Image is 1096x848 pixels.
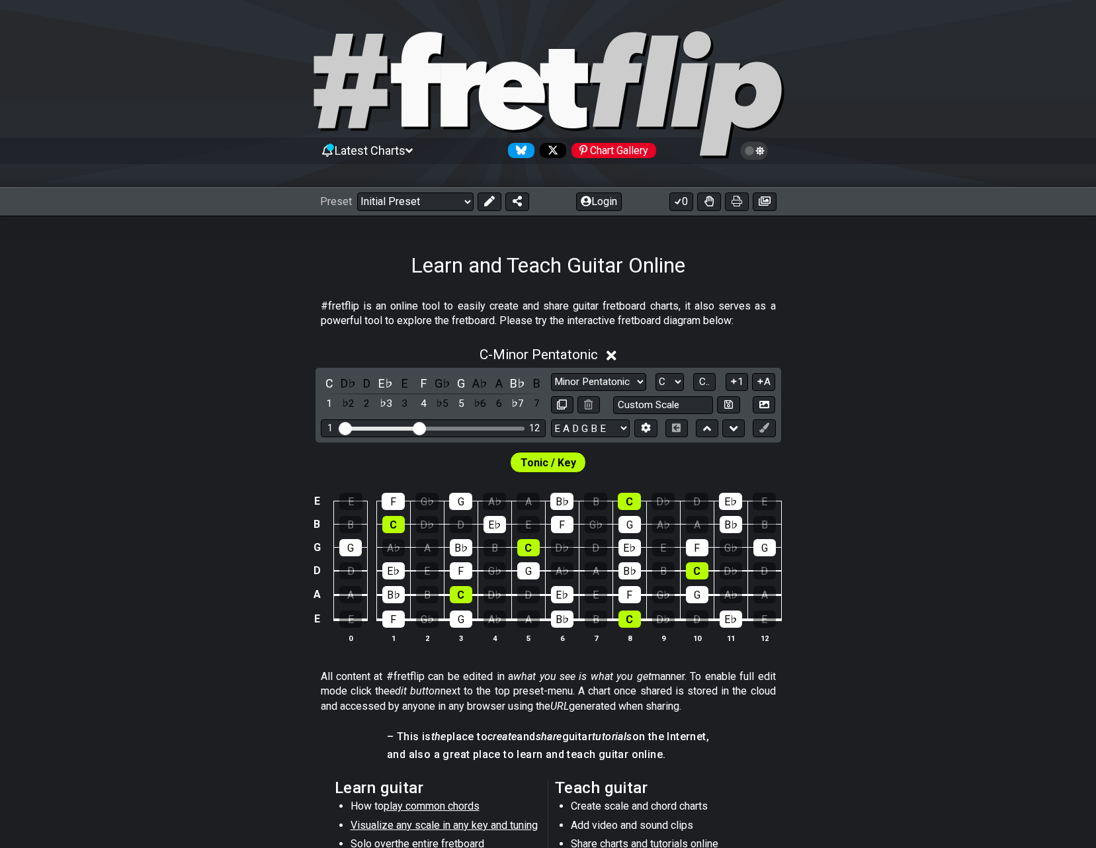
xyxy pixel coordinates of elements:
button: Print [725,192,749,211]
th: 10 [680,631,714,645]
h4: and also a great place to learn and teach guitar online. [387,747,709,762]
div: B [584,493,607,510]
div: G♭ [585,516,607,533]
div: F [382,493,405,510]
th: 3 [444,631,478,645]
div: E [416,562,439,579]
div: F [618,586,641,603]
div: toggle scale degree [528,395,545,413]
div: toggle pitch class [452,374,470,392]
th: 0 [334,631,368,645]
div: E♭ [719,493,742,510]
div: B♭ [720,516,742,533]
div: toggle pitch class [490,374,507,392]
div: toggle pitch class [509,374,527,392]
h2: Learn guitar [335,781,542,795]
div: Visible fret range [321,419,546,437]
div: D [585,539,607,556]
th: 8 [612,631,646,645]
div: toggle scale degree [509,395,527,413]
div: Chart Gallery [571,143,656,158]
div: toggle scale degree [452,395,470,413]
div: B [753,516,776,533]
div: A♭ [551,562,573,579]
button: Toggle Dexterity for all fretkits [697,192,721,211]
button: Edit Preset [478,192,501,211]
em: what you see is what you get [513,670,652,683]
div: B [484,539,506,556]
p: All content at #fretflip can be edited in a manner. To enable full edit mode click the next to th... [321,669,776,714]
div: 12 [529,423,540,434]
li: Create scale and chord charts [571,799,759,818]
em: URL [550,700,569,712]
div: G [339,539,362,556]
div: D [753,562,776,579]
div: C [618,611,641,628]
div: E♭ [720,611,742,628]
em: create [487,730,517,743]
select: Tuning [551,419,630,437]
div: D♭ [652,611,675,628]
button: C.. [693,373,716,391]
div: G [449,493,472,510]
div: D♭ [484,586,506,603]
div: E [339,493,362,510]
div: E [585,586,607,603]
h2: Teach guitar [555,781,762,795]
td: A [309,583,325,607]
li: How to [351,799,539,818]
div: G♭ [652,586,675,603]
button: Move down [722,419,745,437]
div: toggle pitch class [472,374,489,392]
td: G [309,536,325,559]
div: E♭ [551,586,573,603]
div: A♭ [483,493,506,510]
th: 11 [714,631,747,645]
a: Follow #fretflip at X [534,143,566,158]
div: B♭ [551,611,573,628]
span: C.. [699,376,710,388]
td: B [309,513,325,536]
em: edit button [390,685,441,697]
em: the [431,730,446,743]
div: A♭ [484,611,506,628]
div: toggle scale degree [415,395,432,413]
select: Tonic/Root [655,373,684,391]
div: B [339,516,362,533]
th: 9 [646,631,680,645]
div: G [450,611,472,628]
div: C [382,516,405,533]
div: F [450,562,472,579]
div: G♭ [484,562,506,579]
td: D [309,559,325,583]
select: Scale [551,373,646,391]
div: C [450,586,472,603]
div: A♭ [720,586,742,603]
span: Toggle light / dark theme [747,145,762,157]
div: toggle pitch class [415,374,432,392]
div: toggle scale degree [490,395,507,413]
div: toggle pitch class [377,374,394,392]
div: A [686,516,708,533]
div: C [517,539,540,556]
div: toggle scale degree [321,395,338,413]
a: #fretflip at Pinterest [566,143,656,158]
em: tutorials [592,730,632,743]
th: 2 [410,631,444,645]
p: #fretflip is an online tool to easily create and share guitar fretboard charts, it also serves as... [321,299,776,329]
div: F [382,611,405,628]
div: B [416,586,439,603]
div: E♭ [382,562,405,579]
div: toggle pitch class [396,374,413,392]
div: F [686,539,708,556]
span: Preset [320,195,352,208]
div: 1 [327,423,333,434]
div: A [517,611,540,628]
div: G [517,562,540,579]
span: Visualize any scale in any key and tuning [351,819,538,831]
div: B♭ [550,493,573,510]
li: Add video and sound clips [571,818,759,837]
div: G [686,586,708,603]
div: D♭ [416,516,439,533]
div: D♭ [551,539,573,556]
